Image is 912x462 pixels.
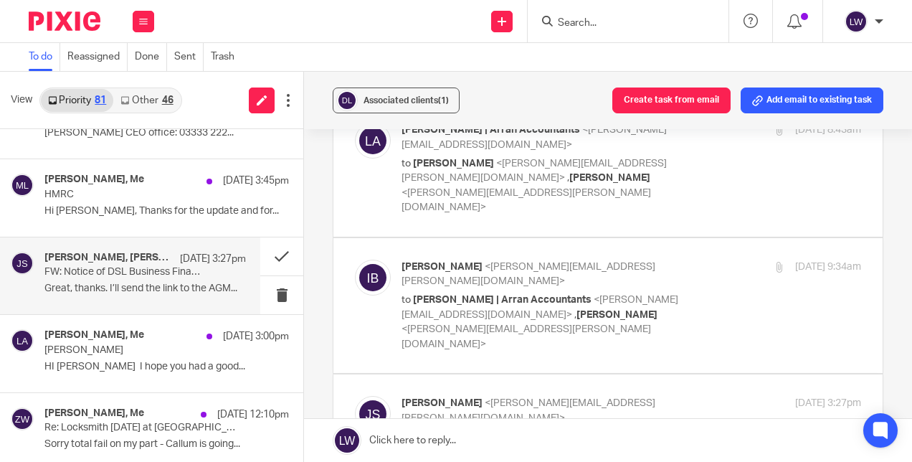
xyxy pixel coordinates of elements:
span: [PERSON_NAME] [402,398,483,408]
span: <[PERSON_NAME][EMAIL_ADDRESS][PERSON_NAME][DOMAIN_NAME]> [402,159,667,184]
button: Add email to existing task [741,88,883,113]
h4: [PERSON_NAME], Me [44,407,144,420]
h4: [PERSON_NAME], [PERSON_NAME], Me [44,252,173,264]
span: (1) [438,96,449,105]
span: to [402,295,411,305]
img: svg%3E [336,90,358,111]
div: 81 [95,95,106,105]
img: svg%3E [845,10,868,33]
a: Other46 [113,89,180,112]
span: <[PERSON_NAME][EMAIL_ADDRESS][DOMAIN_NAME]> [402,295,678,320]
p: [DATE] 8:43am [795,123,861,138]
p: [DATE] 12:10pm [217,407,289,422]
span: <[PERSON_NAME][EMAIL_ADDRESS][PERSON_NAME][DOMAIN_NAME]> [402,188,651,213]
a: Sent [174,43,204,71]
p: [DATE] 3:45pm [223,174,289,188]
p: FW: Notice of DSL Business Finance Ltd AGM [44,266,206,278]
button: Associated clients(1) [333,88,460,113]
span: , [574,310,576,320]
span: [PERSON_NAME] [413,159,494,169]
img: svg%3E [355,396,391,432]
p: Sorry total fail on my part - Callum is going... [44,438,289,451]
p: [PERSON_NAME] [44,344,240,357]
p: [PERSON_NAME] CEO office: 03333 222... [44,127,289,139]
span: [PERSON_NAME] [402,262,483,272]
span: [PERSON_NAME] [569,173,650,183]
a: Trash [211,43,242,71]
span: <[PERSON_NAME][EMAIL_ADDRESS][PERSON_NAME][DOMAIN_NAME]> [402,398,655,423]
a: Priority81 [41,89,113,112]
p: [DATE] 3:27pm [795,396,861,411]
span: [PERSON_NAME] | Arran Accountants [402,125,580,135]
img: svg%3E [11,407,34,430]
span: <[PERSON_NAME][EMAIL_ADDRESS][DOMAIN_NAME]> [402,125,667,150]
button: Create task from email [612,88,731,113]
span: View [11,93,32,108]
a: To do [29,43,60,71]
a: Reassigned [67,43,128,71]
p: Re: Locksmith [DATE] at [GEOGRAPHIC_DATA] - [GEOGRAPHIC_DATA] Properties [44,422,240,434]
p: Great, thanks. I’ll send the link to the AGM... [44,283,246,295]
span: <[PERSON_NAME][EMAIL_ADDRESS][PERSON_NAME][DOMAIN_NAME]> [402,262,655,287]
h4: [PERSON_NAME], Me [44,174,144,186]
p: [DATE] 9:34am [795,260,861,275]
img: svg%3E [11,252,34,275]
img: svg%3E [11,174,34,197]
span: to [402,159,411,169]
img: svg%3E [11,329,34,352]
input: Search [556,17,685,30]
span: <[PERSON_NAME][EMAIL_ADDRESS][PERSON_NAME][DOMAIN_NAME]> [402,324,651,349]
h4: [PERSON_NAME], Me [44,329,144,341]
p: Hi [PERSON_NAME], Thanks for the update and for... [44,205,289,217]
span: [PERSON_NAME] | Arran Accountants [413,295,592,305]
p: [DATE] 3:00pm [223,329,289,344]
span: Associated clients [364,96,449,105]
span: , [567,173,569,183]
p: HMRC [44,189,240,201]
p: [DATE] 3:27pm [180,252,246,266]
p: HI [PERSON_NAME] I hope you had a good... [44,361,289,373]
img: Pixie [29,11,100,31]
img: svg%3E [355,260,391,296]
span: [PERSON_NAME] [576,310,657,320]
img: svg%3E [355,123,391,159]
div: 46 [162,95,174,105]
a: Done [135,43,167,71]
